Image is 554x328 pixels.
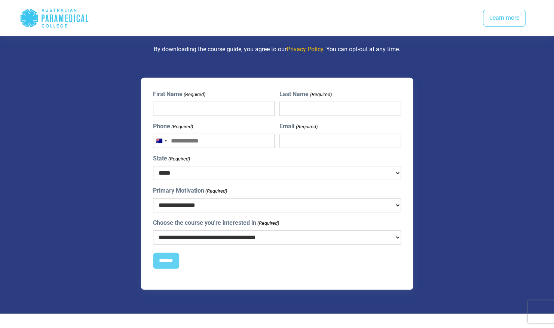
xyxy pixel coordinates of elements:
span: (Required) [309,91,332,98]
label: Last Name [279,90,331,99]
span: (Required) [168,155,190,163]
a: Learn more [483,10,526,27]
button: Selected country [153,134,169,148]
div: Australian Paramedical College [20,6,89,30]
label: Email [279,122,317,131]
p: By downloading the course guide, you agree to our . You can opt-out at any time. [58,45,496,54]
span: (Required) [295,123,318,131]
span: (Required) [171,123,193,131]
a: Privacy Policy [287,46,323,53]
span: Discover more about which course suits your career goals. Fill in the form below to download a fr... [65,22,490,38]
label: State [153,154,190,163]
label: First Name [153,90,205,99]
label: Primary Motivation [153,186,227,195]
span: (Required) [257,220,279,227]
label: Choose the course you're interested in [153,218,279,227]
span: (Required) [183,91,205,98]
label: Phone [153,122,193,131]
span: (Required) [205,187,227,195]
